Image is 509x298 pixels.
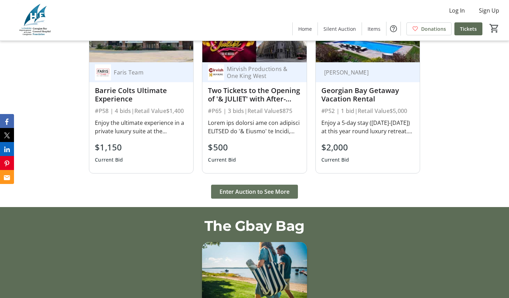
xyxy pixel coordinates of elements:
div: #P65 | 3 bids | Retail Value $875 [208,106,301,116]
div: Lorem ips dolorsi ame con adipisci ELITSED do '& Eiusmo' te Incidi, Utlabore 42et (dolorem) al en... [208,119,301,135]
div: $2,000 [321,141,349,154]
div: $500 [208,141,236,154]
div: Enjoy the ultimate experience in a private luxury suite at the [PERSON_NAME][GEOGRAPHIC_DATA], wa... [95,119,188,135]
img: Georgian Bay General Hospital Foundation's Logo [4,3,67,38]
div: Mirvish Productions & One King West [224,65,292,79]
a: Items [362,22,386,35]
div: Current Bid [321,154,349,166]
span: The Gbay Bag [204,217,305,234]
div: Georgian Bay Getaway Vacation Rental [321,86,414,103]
a: Home [293,22,318,35]
div: #P58 | 4 bids | Retail Value $1,400 [95,106,188,116]
div: [PERSON_NAME] [321,69,406,76]
div: Barrie Colts Ultimate Experience [95,86,188,103]
button: Enter Auction to See More [211,185,298,199]
button: Cart [488,22,501,35]
a: Tickets [454,22,482,35]
span: Silent Auction [323,25,356,33]
a: Donations [406,22,452,35]
span: Tickets [460,25,477,33]
div: #P52 | 1 bid | Retail Value $5,000 [321,106,414,116]
button: Help [386,22,400,36]
button: Log In [444,5,470,16]
span: Enter Auction to See More [219,187,290,196]
span: Items [368,25,381,33]
img: Faris Team [95,64,111,80]
div: Current Bid [95,154,123,166]
div: Enjoy a 5-day stay ([DATE]-[DATE]) at this year round luxury retreat. Furnished and designed for ... [321,119,414,135]
div: Faris Team [111,69,179,76]
a: Silent Auction [318,22,362,35]
span: Log In [449,6,465,15]
img: Mirvish Productions & One King West [208,64,224,80]
div: Current Bid [208,154,236,166]
span: Donations [421,25,446,33]
button: Sign Up [473,5,505,16]
div: $1,150 [95,141,123,154]
div: Two Tickets to the Opening of '& JULIET' with After-Party Access + Hotel Stay at [GEOGRAPHIC_DATA] [208,86,301,103]
span: Home [298,25,312,33]
span: Sign Up [479,6,499,15]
